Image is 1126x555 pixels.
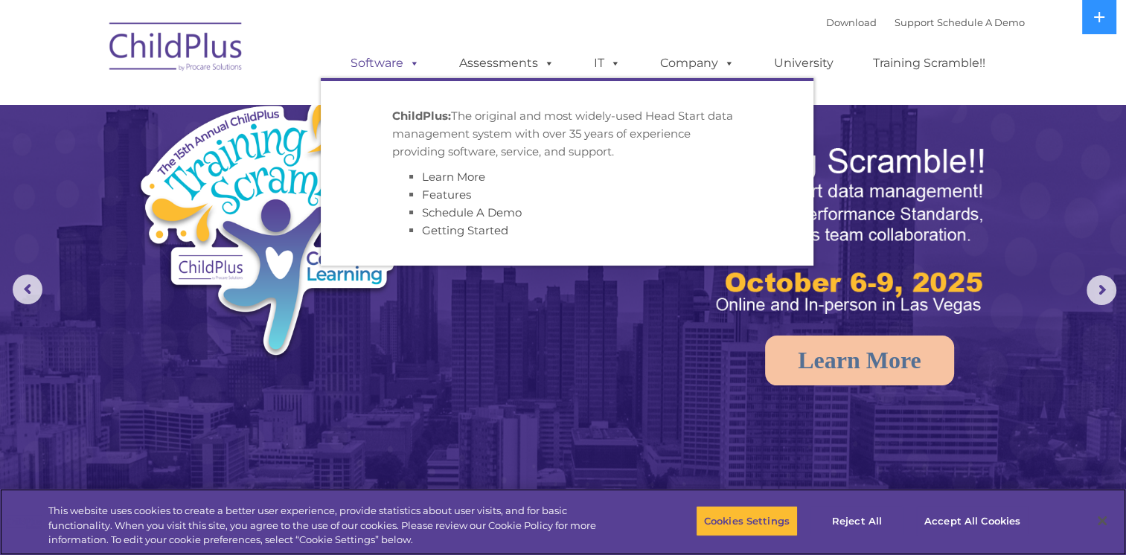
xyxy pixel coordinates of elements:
a: Training Scramble!! [858,48,1000,78]
a: Features [422,187,471,202]
a: Download [826,16,877,28]
button: Cookies Settings [696,505,798,536]
p: The original and most widely-used Head Start data management system with over 35 years of experie... [392,107,742,161]
a: University [759,48,848,78]
span: Phone number [207,159,270,170]
a: Assessments [444,48,569,78]
a: Support [895,16,934,28]
button: Accept All Cookies [916,505,1029,536]
a: Software [336,48,435,78]
a: Learn More [422,170,485,184]
a: Learn More [765,336,954,385]
button: Close [1086,504,1119,537]
a: IT [579,48,636,78]
font: | [826,16,1025,28]
img: ChildPlus by Procare Solutions [102,12,251,86]
button: Reject All [810,505,903,536]
a: Schedule A Demo [937,16,1025,28]
div: This website uses cookies to create a better user experience, provide statistics about user visit... [48,504,619,548]
a: Getting Started [422,223,508,237]
a: Schedule A Demo [422,205,522,219]
span: Last name [207,98,252,109]
strong: ChildPlus: [392,109,451,123]
a: Company [645,48,749,78]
